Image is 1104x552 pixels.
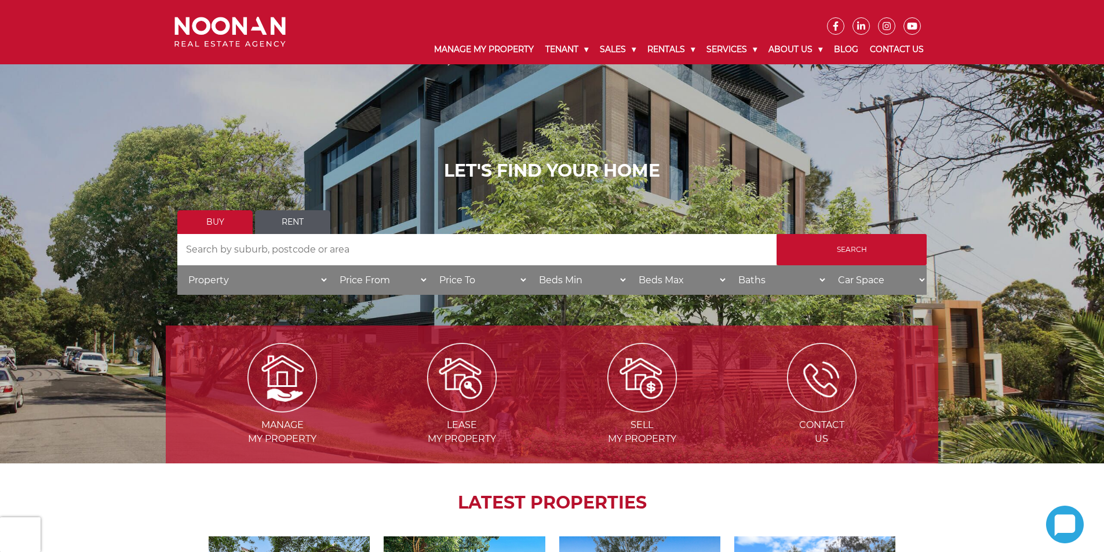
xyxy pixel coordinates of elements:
a: Sell my property Sellmy Property [553,371,731,444]
a: Blog [828,35,864,64]
h1: LET'S FIND YOUR HOME [177,160,927,181]
img: Lease my property [427,343,497,412]
input: Search [777,234,927,265]
a: ICONS ContactUs [733,371,910,444]
img: ICONS [787,343,857,412]
span: Contact Us [733,418,910,446]
a: Sales [594,35,642,64]
a: Rentals [642,35,701,64]
span: Manage my Property [194,418,371,446]
a: Manage my Property Managemy Property [194,371,371,444]
span: Sell my Property [553,418,731,446]
a: Tenant [540,35,594,64]
a: Buy [177,210,253,234]
h2: LATEST PROPERTIES [195,492,909,513]
img: Manage my Property [247,343,317,412]
span: Lease my Property [373,418,551,446]
a: Contact Us [864,35,930,64]
a: Rent [255,210,330,234]
img: Sell my property [607,343,677,412]
a: Services [701,35,763,64]
a: Manage My Property [428,35,540,64]
img: Noonan Real Estate Agency [174,17,286,47]
a: About Us [763,35,828,64]
a: Lease my property Leasemy Property [373,371,551,444]
input: Search by suburb, postcode or area [177,234,777,265]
